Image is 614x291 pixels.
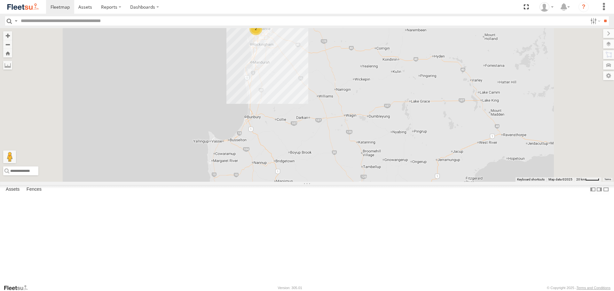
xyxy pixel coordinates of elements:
[537,2,556,12] div: Wayne Betts
[3,61,12,70] label: Measure
[590,185,596,194] label: Dock Summary Table to the Left
[579,2,589,12] i: ?
[603,185,609,194] label: Hide Summary Table
[547,286,610,290] div: © Copyright 2025 -
[249,22,262,35] div: 2
[3,49,12,57] button: Zoom Home
[604,178,611,180] a: Terms
[3,185,23,194] label: Assets
[548,178,572,181] span: Map data ©2025
[23,185,45,194] label: Fences
[278,286,302,290] div: Version: 305.01
[577,286,610,290] a: Terms and Conditions
[6,3,40,11] img: fleetsu-logo-horizontal.svg
[517,177,545,182] button: Keyboard shortcuts
[588,16,602,26] label: Search Filter Options
[3,31,12,40] button: Zoom in
[3,40,12,49] button: Zoom out
[574,177,601,182] button: Map Scale: 20 km per 40 pixels
[603,71,614,80] label: Map Settings
[13,16,19,26] label: Search Query
[596,185,602,194] label: Dock Summary Table to the Right
[4,285,33,291] a: Visit our Website
[3,150,16,163] button: Drag Pegman onto the map to open Street View
[576,178,585,181] span: 20 km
